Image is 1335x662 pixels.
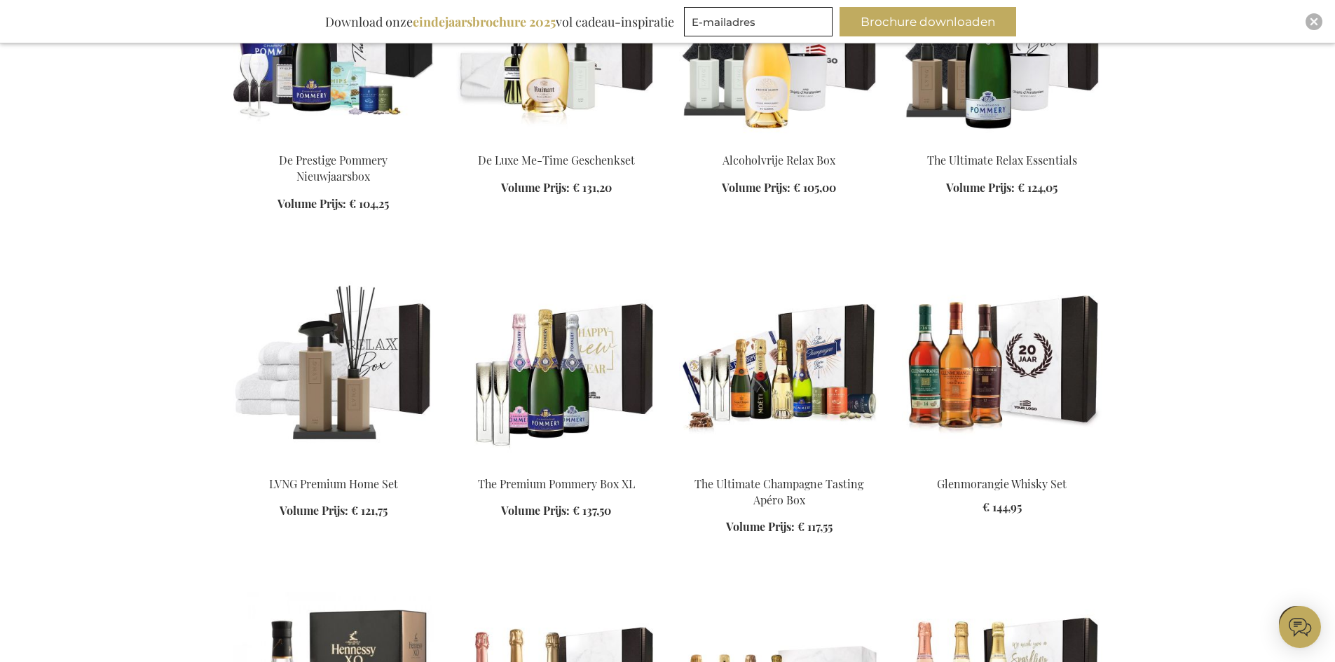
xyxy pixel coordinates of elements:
b: eindejaarsbrochure 2025 [413,13,556,30]
span: Volume Prijs: [501,503,570,518]
span: Volume Prijs: [946,180,1015,195]
a: The Ultimate Champagne Tasting Apéro Box [694,476,863,507]
a: Volume Prijs: € 131,20 [501,180,612,196]
button: Brochure downloaden [840,7,1016,36]
input: E-mailadres [684,7,833,36]
img: The Premium Pommery Box XL [456,268,657,464]
a: The Ultimate Relax Essentials [927,153,1077,167]
a: The Premium Pommery Box XL [456,459,657,472]
img: The Ultimate Champagne Tasting Apéro Box [679,268,879,464]
form: marketing offers and promotions [684,7,837,41]
span: Volume Prijs: [726,519,795,534]
a: Glenmorangie Whisky Set [937,476,1067,491]
a: Volume Prijs: € 117,55 [726,519,833,535]
a: Alcoholvrije Relax Box [723,153,835,167]
a: Volume Prijs: € 137,50 [501,503,611,519]
div: Download onze vol cadeau-inspiratie [319,7,680,36]
a: The Premium Pommery Box XL [478,476,635,491]
a: Glenmorangie Whisky Set [902,459,1102,472]
a: LVNG Premium Home Set [269,476,398,491]
a: Volume Prijs: € 105,00 [722,180,836,196]
span: € 131,20 [573,180,612,195]
a: LVNG Premium Home Set [233,459,434,472]
a: Volume Prijs: € 124,05 [946,180,1057,196]
iframe: belco-activator-frame [1279,606,1321,648]
img: Glenmorangie Whisky Set [902,268,1102,464]
span: Volume Prijs: [722,180,790,195]
a: The Ultimate Champagne Tasting Apéro Box [679,459,879,472]
img: Close [1310,18,1318,26]
a: The Ultimate Relax Essentials [902,135,1102,149]
a: De Luxe Me-Time Geschenkset [478,153,635,167]
div: Close [1306,13,1322,30]
span: € 124,05 [1018,180,1057,195]
span: € 144,95 [983,499,1022,514]
span: € 121,75 [351,503,388,518]
a: The Non-Alcoholic Relax Box [679,135,879,149]
img: LVNG Premium Home Set [233,268,434,464]
span: € 105,00 [793,180,836,195]
span: € 117,55 [797,519,833,534]
a: The Luxury Me-Time Gift Set [456,135,657,149]
a: Volume Prijs: € 121,75 [280,503,388,519]
span: Volume Prijs: [280,503,348,518]
span: Volume Prijs: [501,180,570,195]
span: € 137,50 [573,503,611,518]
